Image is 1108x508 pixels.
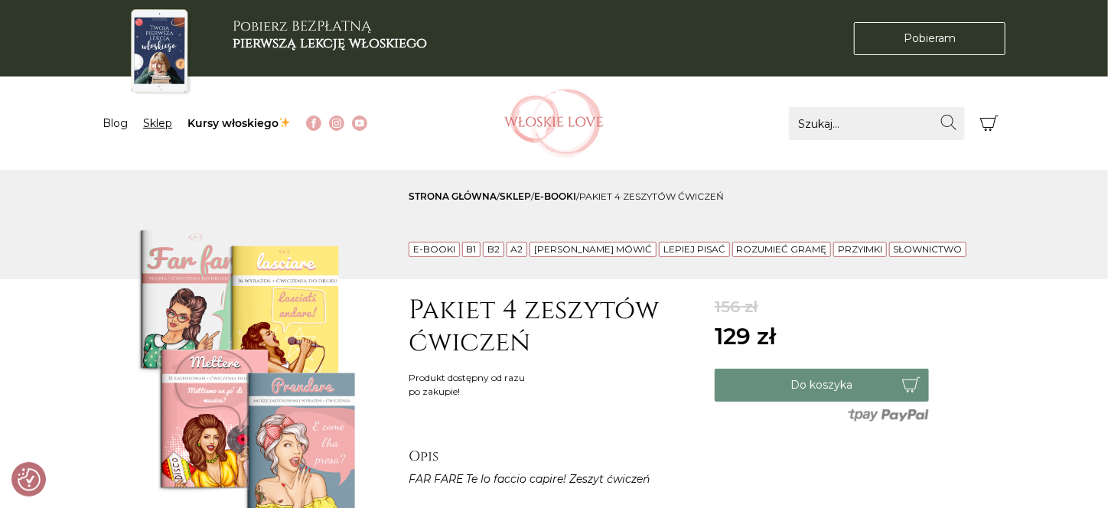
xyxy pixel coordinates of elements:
a: Blog [103,116,128,130]
a: Pobieram [854,22,1005,55]
span: / / / [409,190,724,202]
button: Koszyk [973,107,1005,140]
a: B2 [487,243,500,255]
a: sklep [500,190,531,202]
span: Promocja [864,302,929,316]
a: Słownictwo [894,243,963,255]
img: ✨ [279,117,290,128]
div: Produkt dostępny od razu po zakupie! [409,371,525,399]
a: [PERSON_NAME] mówić [534,243,652,255]
a: Przyimki [838,243,882,255]
span: FAR FARE Te lo faccio capire! Zeszyt ćwiczeń [409,472,650,486]
input: Szukaj... [789,107,965,140]
del: 156 [715,295,776,319]
h3: Pobierz BEZPŁATNĄ [233,18,427,51]
button: Preferencje co do zgód [18,468,41,491]
button: Do koszyka [715,369,929,402]
a: Kursy włoskiego [187,116,291,130]
a: B1 [466,243,476,255]
a: E-booki [413,243,455,255]
img: Włoskielove [504,89,604,158]
a: E-booki [534,190,576,202]
b: pierwszą lekcję włoskiego [233,34,427,53]
a: A2 [511,243,523,255]
span: Pobieram [904,31,956,47]
a: Strona główna [409,190,497,202]
a: Rozumieć gramę [736,243,826,255]
ins: 129 [715,319,776,353]
h1: Pakiet 4 zeszytów ćwiczeń [409,295,699,359]
span: Pakiet 4 zeszytów ćwiczeń [579,190,724,202]
img: Revisit consent button [18,468,41,491]
h2: Opis [409,448,699,465]
a: Sklep [143,116,172,130]
a: Lepiej pisać [663,243,725,255]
